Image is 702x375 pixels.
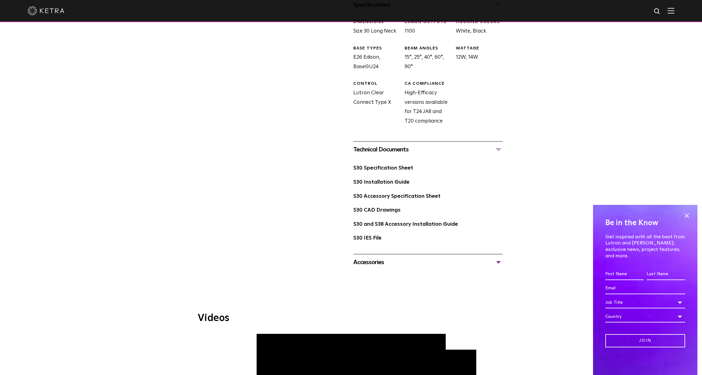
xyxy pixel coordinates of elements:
[605,311,685,322] div: Country
[353,194,440,199] a: S30 Accessory Specification Sheet
[353,19,400,25] div: DIMENSIONS
[605,268,644,280] input: First Name
[451,45,502,72] div: 12W, 14W
[353,208,401,213] a: S30 CAD Drawings
[605,234,685,259] p: Get inspired with all the best from Lutron and [PERSON_NAME]: exclusive news, project features, a...
[353,81,400,87] div: CONTROL
[353,236,382,241] a: S30 IES File
[405,81,451,87] div: CA COMPLIANCE
[405,19,451,25] div: LUMEN OUTPUTS
[400,19,451,36] div: 1100
[400,45,451,72] div: 15°, 25°, 40°, 60°, 90°
[198,313,505,323] h3: Videos
[353,257,503,267] div: Accessories
[456,45,502,52] div: WATTAGE
[605,334,685,347] input: Join
[28,6,64,15] img: ketra-logo-2019-white
[353,222,458,227] a: S30 and S38 Accessory Installation Guide
[405,45,451,52] div: BEAM ANGLES
[353,180,409,185] a: S30 Installation Guide
[349,45,400,72] div: E26 Edison, BaseGU24
[605,217,685,229] h4: Be in the Know
[456,19,502,25] div: HOUSING COLORS
[605,283,685,294] input: Email
[349,81,400,126] div: Lutron Clear Connect Type X
[451,19,502,36] div: White, Black
[353,145,503,154] div: Technical Documents
[605,297,685,308] div: Job Title
[647,268,685,280] input: Last Name
[353,45,400,52] div: BASE TYPES
[668,8,674,14] img: Hamburger%20Nav.svg
[654,8,661,15] img: search icon
[400,81,451,126] div: High-Efficacy versions available for T24 JA8 and T20 compliance
[353,166,413,171] a: S30 Specification Sheet
[349,19,400,36] div: Size 30 Long Neck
